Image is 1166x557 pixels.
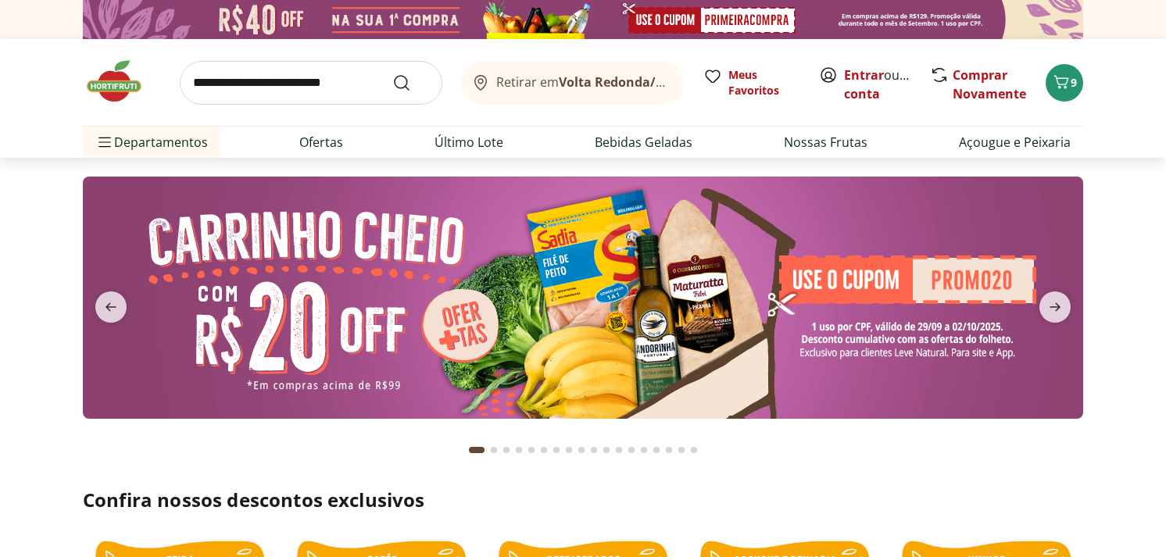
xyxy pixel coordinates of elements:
[1046,64,1083,102] button: Carrinho
[600,431,613,469] button: Go to page 11 from fs-carousel
[959,133,1071,152] a: Açougue e Peixaria
[525,431,538,469] button: Go to page 5 from fs-carousel
[563,431,575,469] button: Go to page 8 from fs-carousel
[488,431,500,469] button: Go to page 2 from fs-carousel
[550,431,563,469] button: Go to page 7 from fs-carousel
[513,431,525,469] button: Go to page 4 from fs-carousel
[180,61,442,105] input: search
[1071,75,1077,90] span: 9
[844,66,884,84] a: Entrar
[688,431,700,469] button: Go to page 18 from fs-carousel
[496,75,669,89] span: Retirar em
[595,133,692,152] a: Bebidas Geladas
[83,291,139,323] button: previous
[575,431,588,469] button: Go to page 9 from fs-carousel
[538,431,550,469] button: Go to page 6 from fs-carousel
[784,133,867,152] a: Nossas Frutas
[844,66,914,103] span: ou
[638,431,650,469] button: Go to page 14 from fs-carousel
[1027,291,1083,323] button: next
[95,123,114,161] button: Menu
[625,431,638,469] button: Go to page 13 from fs-carousel
[461,61,685,105] button: Retirar emVolta Redonda/[GEOGRAPHIC_DATA]
[613,431,625,469] button: Go to page 12 from fs-carousel
[844,66,930,102] a: Criar conta
[650,431,663,469] button: Go to page 15 from fs-carousel
[83,58,161,105] img: Hortifruti
[953,66,1026,102] a: Comprar Novamente
[83,487,1083,512] h2: Confira nossos descontos exclusivos
[299,133,343,152] a: Ofertas
[663,431,675,469] button: Go to page 16 from fs-carousel
[728,67,800,98] span: Meus Favoritos
[500,431,513,469] button: Go to page 3 from fs-carousel
[559,73,785,91] b: Volta Redonda/[GEOGRAPHIC_DATA]
[703,67,800,98] a: Meus Favoritos
[675,431,688,469] button: Go to page 17 from fs-carousel
[95,123,208,161] span: Departamentos
[392,73,430,92] button: Submit Search
[83,177,1083,419] img: cupom
[435,133,503,152] a: Último Lote
[588,431,600,469] button: Go to page 10 from fs-carousel
[466,431,488,469] button: Current page from fs-carousel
